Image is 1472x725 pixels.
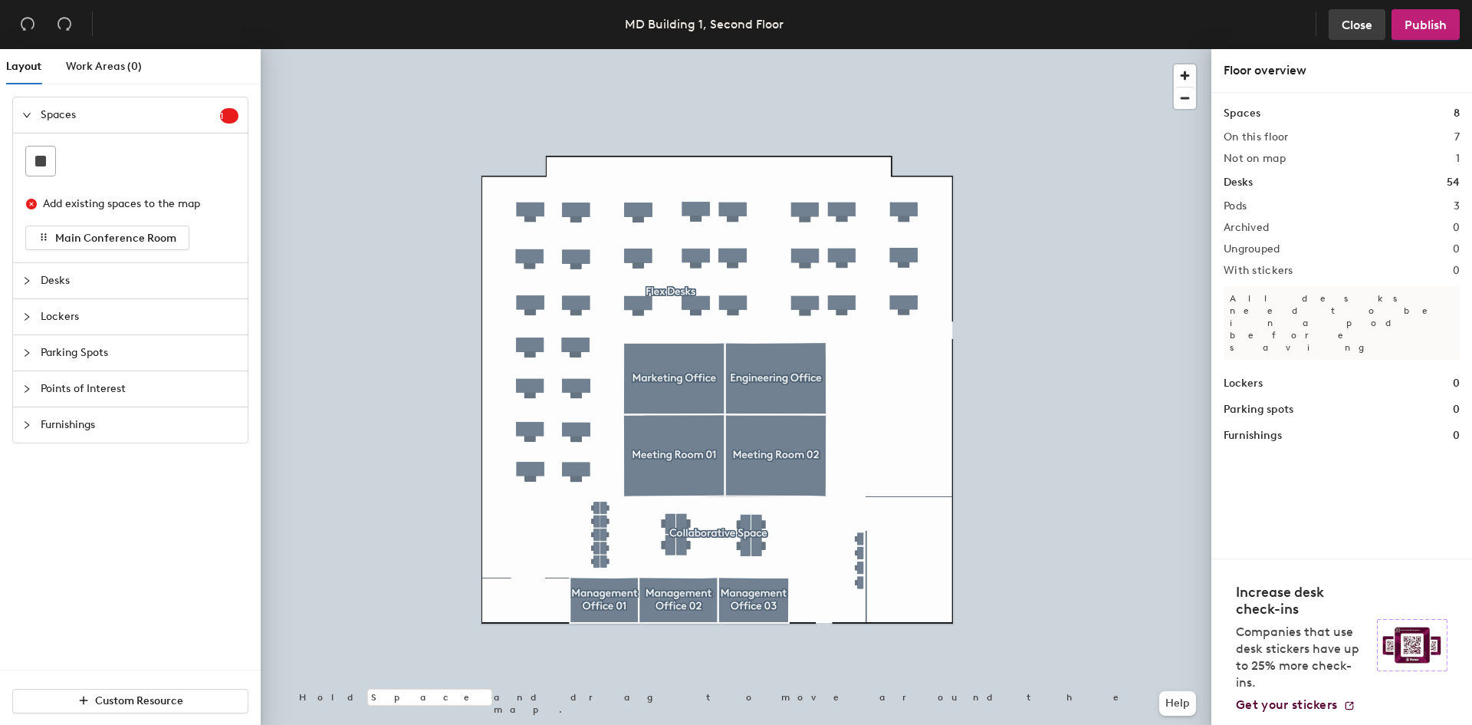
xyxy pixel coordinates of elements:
[22,312,31,321] span: collapsed
[1329,9,1385,40] button: Close
[41,407,238,443] span: Furnishings
[1224,286,1460,360] p: All desks need to be in a pod before saving
[1224,243,1280,255] h2: Ungrouped
[25,226,189,250] button: Main Conference Room
[1454,200,1460,213] h2: 3
[1342,18,1372,32] span: Close
[1224,105,1260,122] h1: Spaces
[95,694,183,707] span: Custom Resource
[22,110,31,120] span: expanded
[22,420,31,430] span: collapsed
[1453,375,1460,392] h1: 0
[1224,222,1269,234] h2: Archived
[1159,691,1196,716] button: Help
[12,9,43,40] button: Undo (⌘ + Z)
[6,60,41,73] span: Layout
[1224,375,1263,392] h1: Lockers
[43,196,225,213] div: Add existing spaces to the map
[1236,697,1355,713] a: Get your stickers
[1453,222,1460,234] h2: 0
[220,108,238,124] sup: 1
[1453,427,1460,444] h1: 0
[41,263,238,298] span: Desks
[1405,18,1447,32] span: Publish
[41,97,220,133] span: Spaces
[55,232,176,245] span: Main Conference Room
[1236,697,1337,712] span: Get your stickers
[26,199,37,209] span: close-circle
[1453,243,1460,255] h2: 0
[1454,105,1460,122] h1: 8
[12,689,248,713] button: Custom Resource
[1447,174,1460,191] h1: 54
[22,348,31,358] span: collapsed
[66,60,142,73] span: Work Areas (0)
[1453,265,1460,277] h2: 0
[41,335,238,371] span: Parking Spots
[1224,401,1293,418] h1: Parking spots
[22,384,31,394] span: collapsed
[1236,624,1368,691] p: Companies that use desk stickers have up to 25% more check-ins.
[41,371,238,407] span: Points of Interest
[1224,427,1282,444] h1: Furnishings
[1377,619,1447,671] img: Sticker logo
[41,299,238,334] span: Lockers
[625,15,784,34] div: MD Building 1, Second Floor
[1224,174,1253,191] h1: Desks
[1224,200,1247,213] h2: Pods
[49,9,80,40] button: Redo (⌘ + ⇧ + Z)
[1391,9,1460,40] button: Publish
[1224,153,1286,165] h2: Not on map
[220,110,238,121] span: 1
[22,276,31,285] span: collapsed
[1454,131,1460,143] h2: 7
[1236,584,1368,618] h4: Increase desk check-ins
[1224,265,1293,277] h2: With stickers
[1456,153,1460,165] h2: 1
[1453,401,1460,418] h1: 0
[1224,131,1289,143] h2: On this floor
[1224,61,1460,80] div: Floor overview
